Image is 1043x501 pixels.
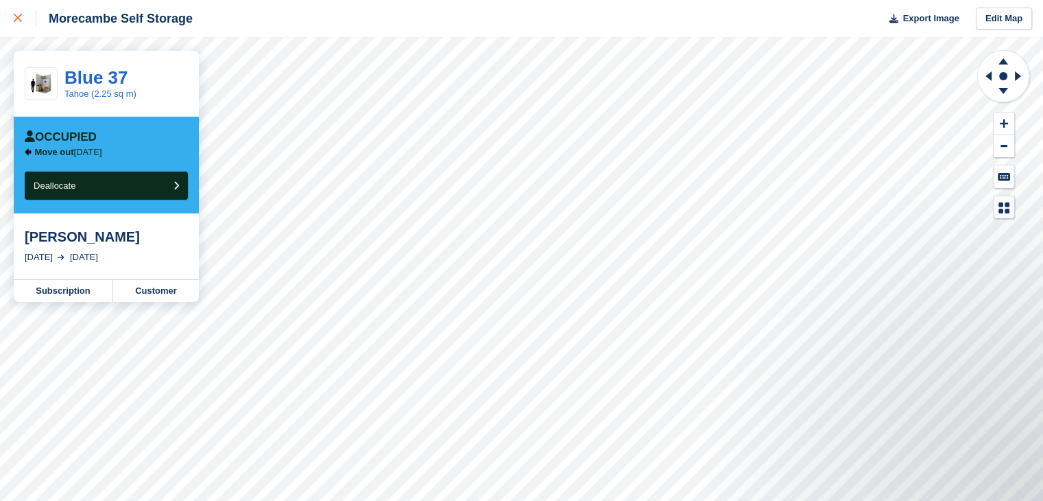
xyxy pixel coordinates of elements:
[25,250,53,264] div: [DATE]
[994,165,1014,188] button: Keyboard Shortcuts
[34,180,75,191] span: Deallocate
[994,196,1014,219] button: Map Legend
[881,8,959,30] button: Export Image
[70,250,98,264] div: [DATE]
[113,280,199,302] a: Customer
[25,148,32,156] img: arrow-left-icn-90495f2de72eb5bd0bd1c3c35deca35cc13f817d75bef06ecd7c0b315636ce7e.svg
[994,113,1014,135] button: Zoom In
[994,135,1014,158] button: Zoom Out
[64,89,136,99] a: Tahoe (2.25 sq m)
[25,172,188,200] button: Deallocate
[35,147,74,157] span: Move out
[58,255,64,260] img: arrow-right-light-icn-cde0832a797a2874e46488d9cf13f60e5c3a73dbe684e267c42b8395dfbc2abf.svg
[36,10,193,27] div: Morecambe Self Storage
[25,130,97,144] div: Occupied
[902,12,959,25] span: Export Image
[35,147,102,158] p: [DATE]
[25,229,188,245] div: [PERSON_NAME]
[976,8,1032,30] a: Edit Map
[64,67,128,88] a: Blue 37
[25,72,57,96] img: 25-sqft-unit.jpg
[14,280,113,302] a: Subscription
